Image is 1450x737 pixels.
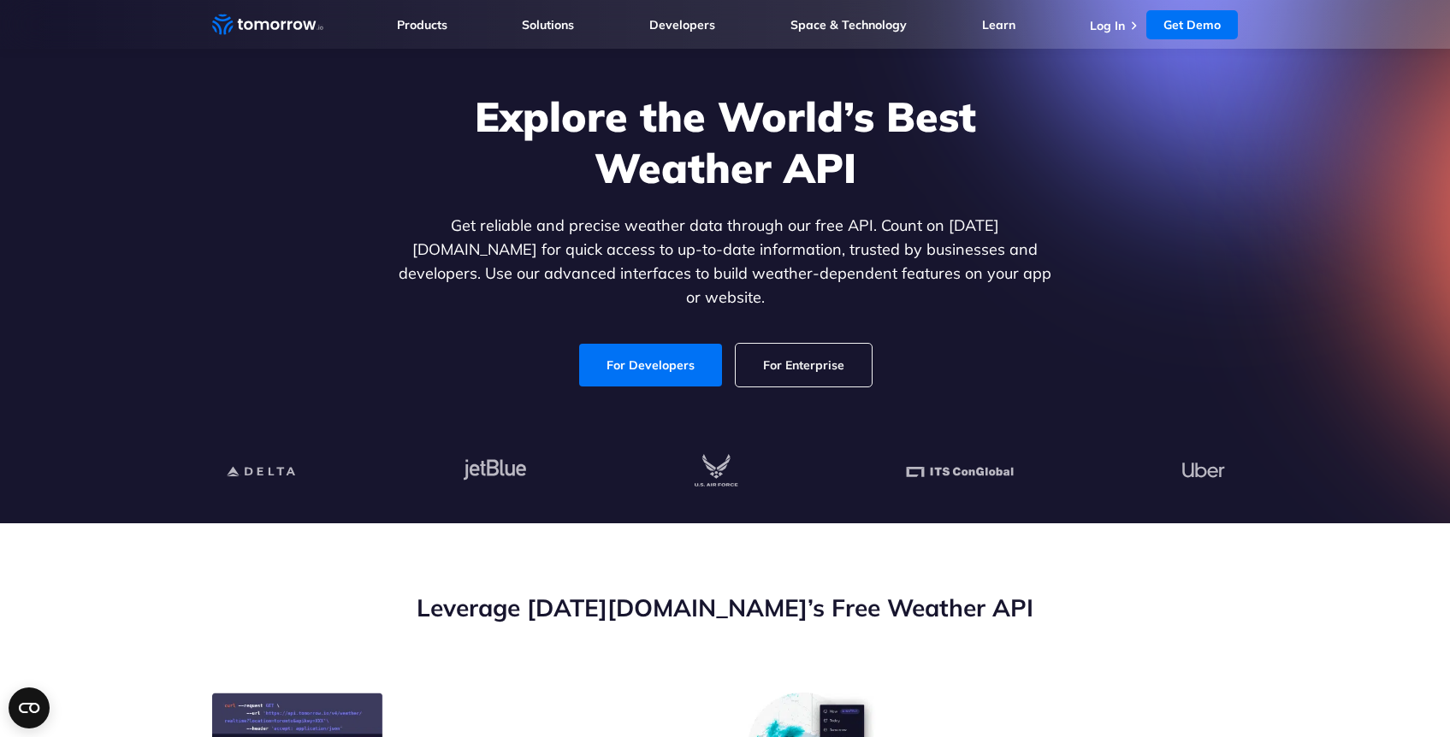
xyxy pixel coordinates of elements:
[9,687,50,728] button: Open CMP widget
[212,592,1239,624] h2: Leverage [DATE][DOMAIN_NAME]’s Free Weather API
[522,17,574,32] a: Solutions
[736,344,872,386] a: For Enterprise
[1146,10,1238,39] a: Get Demo
[1090,18,1125,33] a: Log In
[579,344,722,386] a: For Developers
[397,17,447,32] a: Products
[982,17,1015,32] a: Learn
[649,17,715,32] a: Developers
[212,12,323,38] a: Home link
[790,17,907,32] a: Space & Technology
[395,214,1056,310] p: Get reliable and precise weather data through our free API. Count on [DATE][DOMAIN_NAME] for quic...
[395,91,1056,193] h1: Explore the World’s Best Weather API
